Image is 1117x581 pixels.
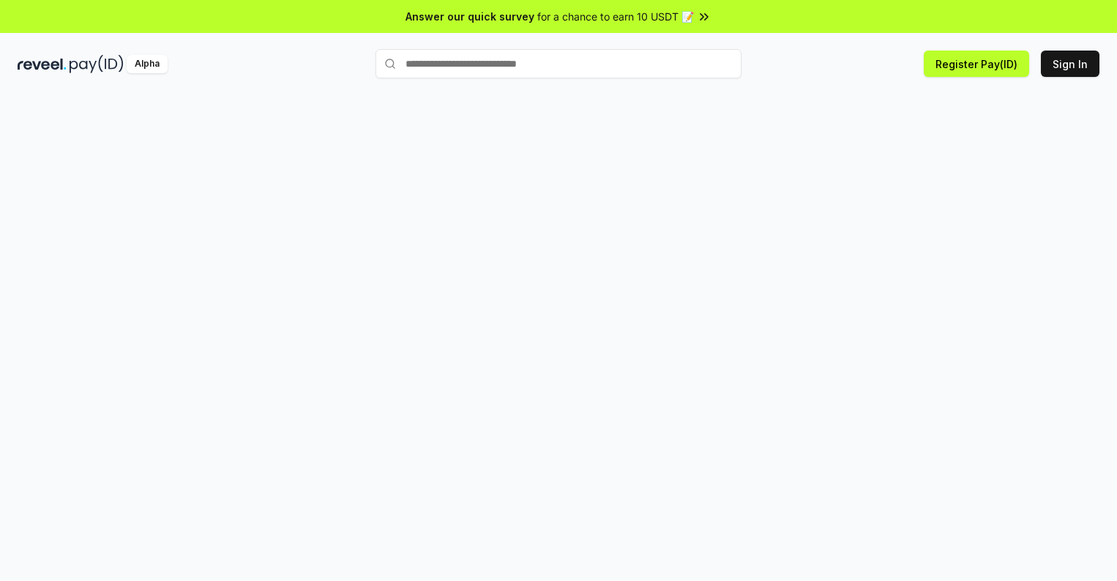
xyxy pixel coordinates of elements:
[537,9,694,24] span: for a chance to earn 10 USDT 📝
[70,55,124,73] img: pay_id
[1041,51,1099,77] button: Sign In
[924,51,1029,77] button: Register Pay(ID)
[406,9,534,24] span: Answer our quick survey
[127,55,168,73] div: Alpha
[18,55,67,73] img: reveel_dark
